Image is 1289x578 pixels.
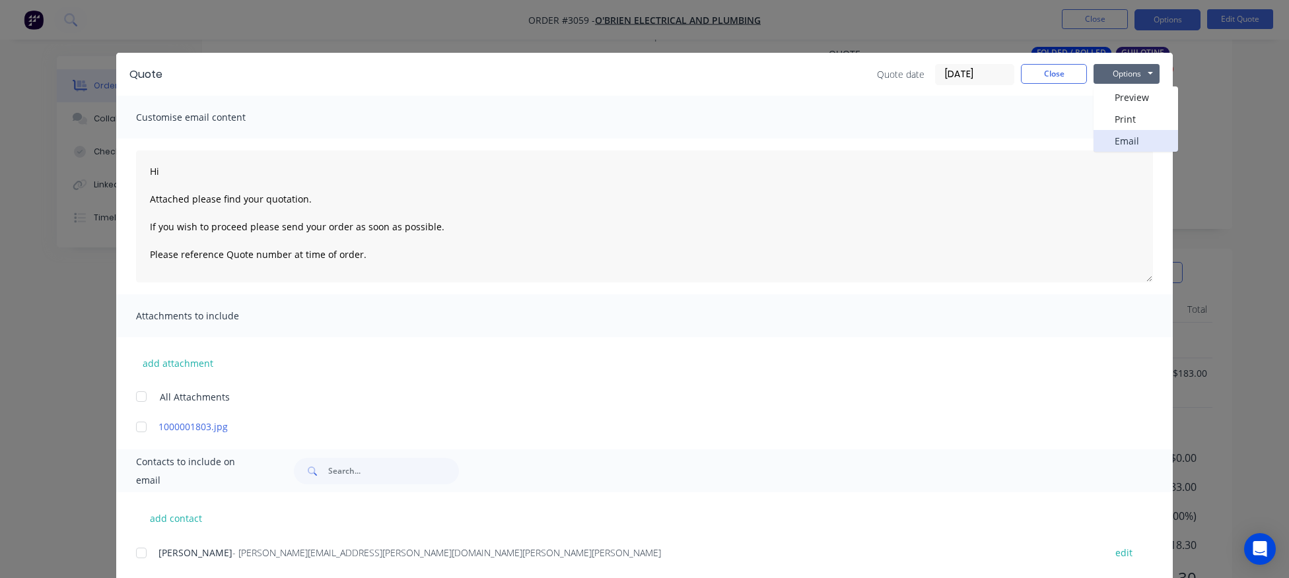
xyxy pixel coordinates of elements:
span: Contacts to include on email [136,453,261,490]
div: Quote [129,67,162,82]
a: 1000001803.jpg [158,420,1092,434]
div: Open Intercom Messenger [1244,533,1276,565]
span: [PERSON_NAME] [158,546,232,559]
button: edit [1107,544,1140,562]
button: add attachment [136,353,220,373]
input: Search... [328,458,459,484]
button: Print [1094,108,1178,130]
span: Attachments to include [136,307,281,325]
span: Customise email content [136,108,281,127]
button: Options [1094,64,1160,84]
button: Preview [1094,86,1178,108]
textarea: Hi Attached please find your quotation. If you wish to proceed please send your order as soon as ... [136,150,1153,282]
button: add contact [136,508,215,528]
span: Quote date [877,67,924,81]
button: Email [1094,130,1178,152]
span: All Attachments [160,390,230,404]
span: - [PERSON_NAME][EMAIL_ADDRESS][PERSON_NAME][DOMAIN_NAME][PERSON_NAME][PERSON_NAME] [232,546,661,559]
button: Close [1021,64,1087,84]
